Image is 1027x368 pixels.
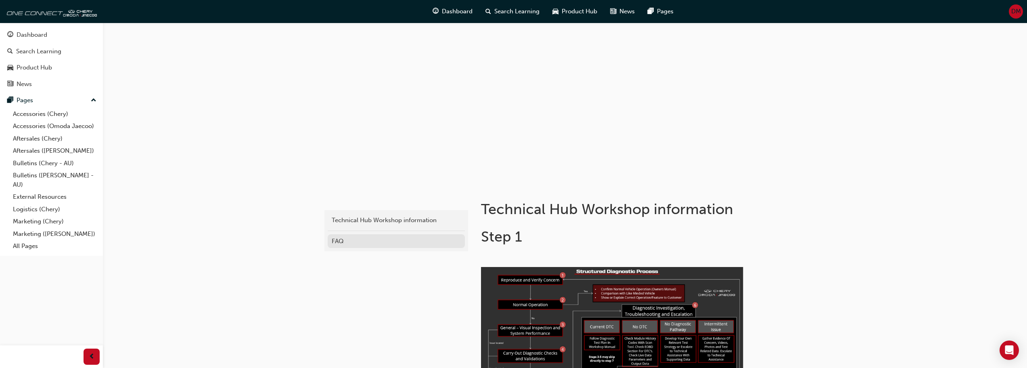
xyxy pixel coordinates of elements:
a: All Pages [10,240,100,252]
h1: Technical Hub Workshop information [481,200,746,218]
span: News [619,7,635,16]
a: News [3,77,100,92]
a: Marketing ([PERSON_NAME]) [10,228,100,240]
span: news-icon [610,6,616,17]
span: Product Hub [562,7,597,16]
a: Aftersales ([PERSON_NAME]) [10,145,100,157]
a: Dashboard [3,27,100,42]
a: Logistics (Chery) [10,203,100,216]
a: Accessories (Chery) [10,108,100,120]
a: Bulletins ([PERSON_NAME] - AU) [10,169,100,191]
a: Product Hub [3,60,100,75]
div: FAQ [332,237,461,246]
img: oneconnect [4,3,97,19]
div: Technical Hub Workshop information [332,216,461,225]
button: DashboardSearch LearningProduct HubNews [3,26,100,93]
span: DM [1011,7,1021,16]
a: External Resources [10,191,100,203]
div: Pages [17,96,33,105]
span: news-icon [7,81,13,88]
a: Marketing (Chery) [10,215,100,228]
a: Aftersales (Chery) [10,132,100,145]
span: Pages [657,7,674,16]
a: car-iconProduct Hub [546,3,604,20]
span: search-icon [485,6,491,17]
a: news-iconNews [604,3,641,20]
span: car-icon [552,6,558,17]
a: Technical Hub Workshop information [328,213,465,227]
a: Bulletins (Chery - AU) [10,157,100,170]
span: Step 1 [481,228,522,245]
button: DM [1009,4,1023,19]
button: Pages [3,93,100,108]
a: Search Learning [3,44,100,59]
span: prev-icon [89,352,95,362]
a: guage-iconDashboard [426,3,479,20]
span: pages-icon [7,97,13,104]
a: FAQ [328,234,465,248]
div: Dashboard [17,30,47,40]
span: Search Learning [494,7,540,16]
div: Open Intercom Messenger [1000,341,1019,360]
span: guage-icon [7,32,13,39]
a: search-iconSearch Learning [479,3,546,20]
span: car-icon [7,64,13,71]
span: pages-icon [648,6,654,17]
div: News [17,80,32,89]
span: search-icon [7,48,13,55]
span: Dashboard [442,7,473,16]
a: Accessories (Omoda Jaecoo) [10,120,100,132]
div: Search Learning [16,47,61,56]
a: pages-iconPages [641,3,680,20]
span: guage-icon [433,6,439,17]
span: up-icon [91,95,96,106]
div: Product Hub [17,63,52,72]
